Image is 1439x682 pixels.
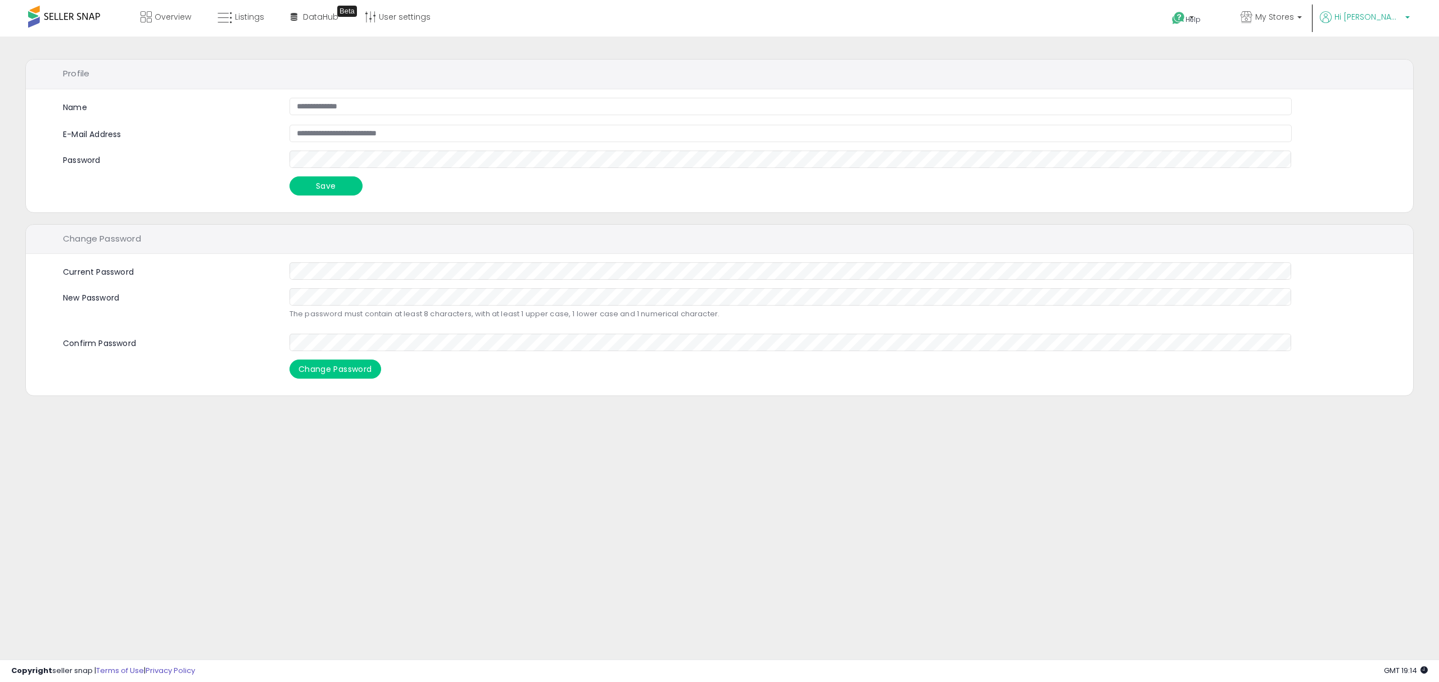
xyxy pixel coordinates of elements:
button: Change Password [289,360,381,379]
label: Name [63,102,87,113]
span: Help [1185,15,1201,24]
a: Help [1163,3,1223,37]
label: Password [55,151,281,166]
span: Overview [155,11,191,22]
label: Current Password [55,262,281,278]
i: Get Help [1171,11,1185,25]
span: Hi [PERSON_NAME] [1334,11,1402,22]
label: Confirm Password [55,334,281,349]
button: Save [289,176,363,195]
div: Tooltip anchor [337,6,357,17]
label: E-Mail Address [55,125,281,140]
span: Listings [235,11,264,22]
label: New Password [55,288,281,304]
a: Hi [PERSON_NAME] [1320,11,1410,37]
p: The password must contain at least 8 characters, with at least 1 upper case, 1 lower case and 1 n... [289,308,1292,320]
span: My Stores [1255,11,1294,22]
div: Change Password [26,225,1413,254]
span: DataHub [303,11,338,22]
div: Profile [26,60,1413,89]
